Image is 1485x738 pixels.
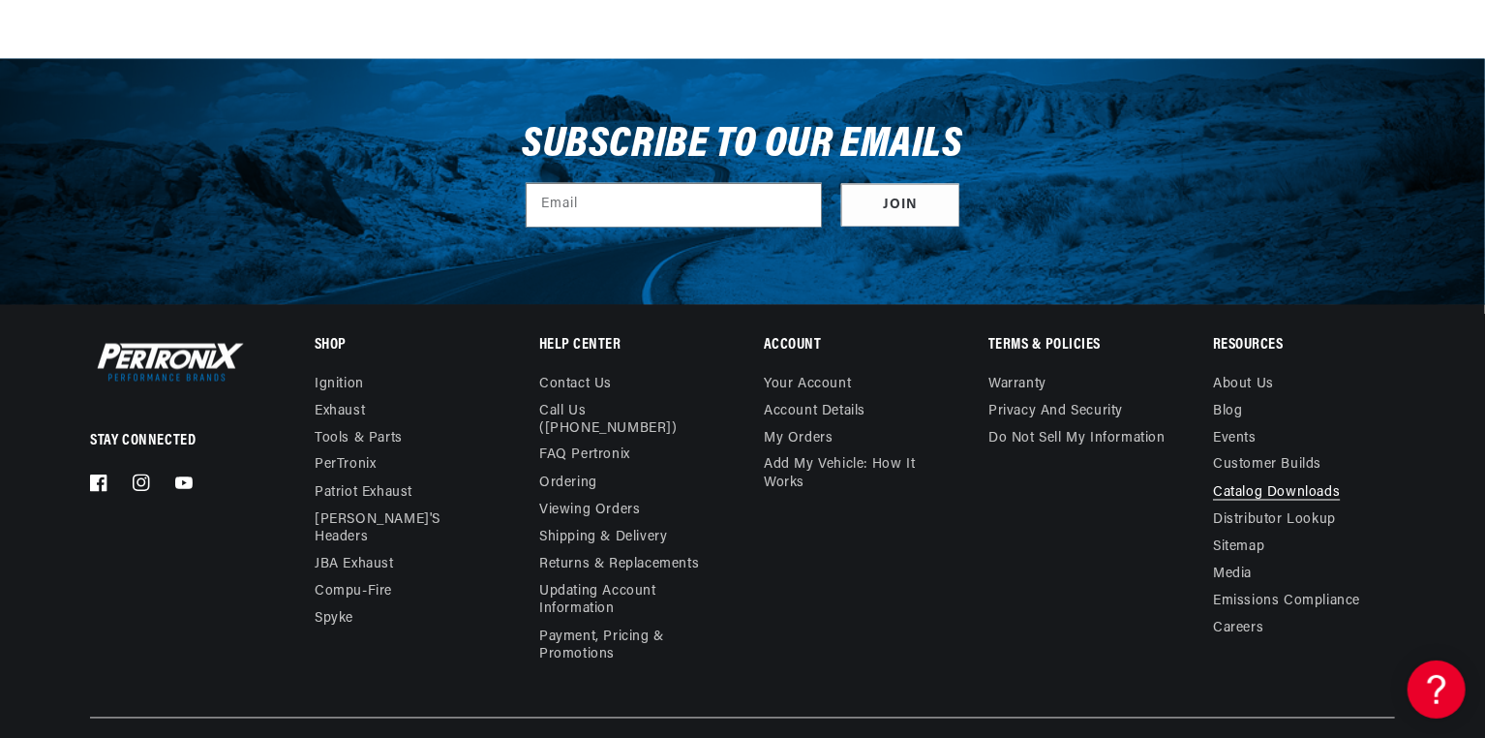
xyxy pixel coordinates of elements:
[315,480,412,507] a: Patriot Exhaust
[315,425,403,452] a: Tools & Parts
[841,184,959,228] button: Subscribe
[315,606,353,633] a: Spyke
[1213,376,1274,398] a: About Us
[1213,616,1263,643] a: Careers
[1213,452,1321,479] a: Customer Builds
[1213,425,1257,452] a: Events
[315,376,364,398] a: Ignition
[539,525,667,552] a: Shipping & Delivery
[1213,535,1264,562] a: Sitemap
[315,398,365,425] a: Exhaust
[315,507,481,552] a: [PERSON_NAME]'s Headers
[90,431,252,451] p: Stay Connected
[539,376,612,398] a: Contact us
[988,398,1123,425] a: Privacy and Security
[1213,480,1340,507] a: Catalog Downloads
[539,552,699,579] a: Returns & Replacements
[315,552,394,579] a: JBA Exhaust
[988,376,1046,398] a: Warranty
[539,579,706,624] a: Updating Account Information
[988,425,1166,452] a: Do not sell my information
[90,339,245,385] img: Pertronix
[764,398,865,425] a: Account details
[539,398,706,443] a: Call Us ([PHONE_NUMBER])
[522,127,963,164] h3: Subscribe to our emails
[1213,589,1360,616] a: Emissions compliance
[1213,562,1252,589] a: Media
[764,452,945,497] a: Add My Vehicle: How It Works
[539,443,630,470] a: FAQ Pertronix
[539,625,720,669] a: Payment, Pricing & Promotions
[764,376,851,398] a: Your account
[1213,398,1242,425] a: Blog
[527,184,821,227] input: Email
[315,579,392,606] a: Compu-Fire
[539,471,597,498] a: Ordering
[315,452,376,479] a: PerTronix
[764,425,833,452] a: My orders
[1213,507,1336,535] a: Distributor Lookup
[539,498,640,525] a: Viewing Orders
